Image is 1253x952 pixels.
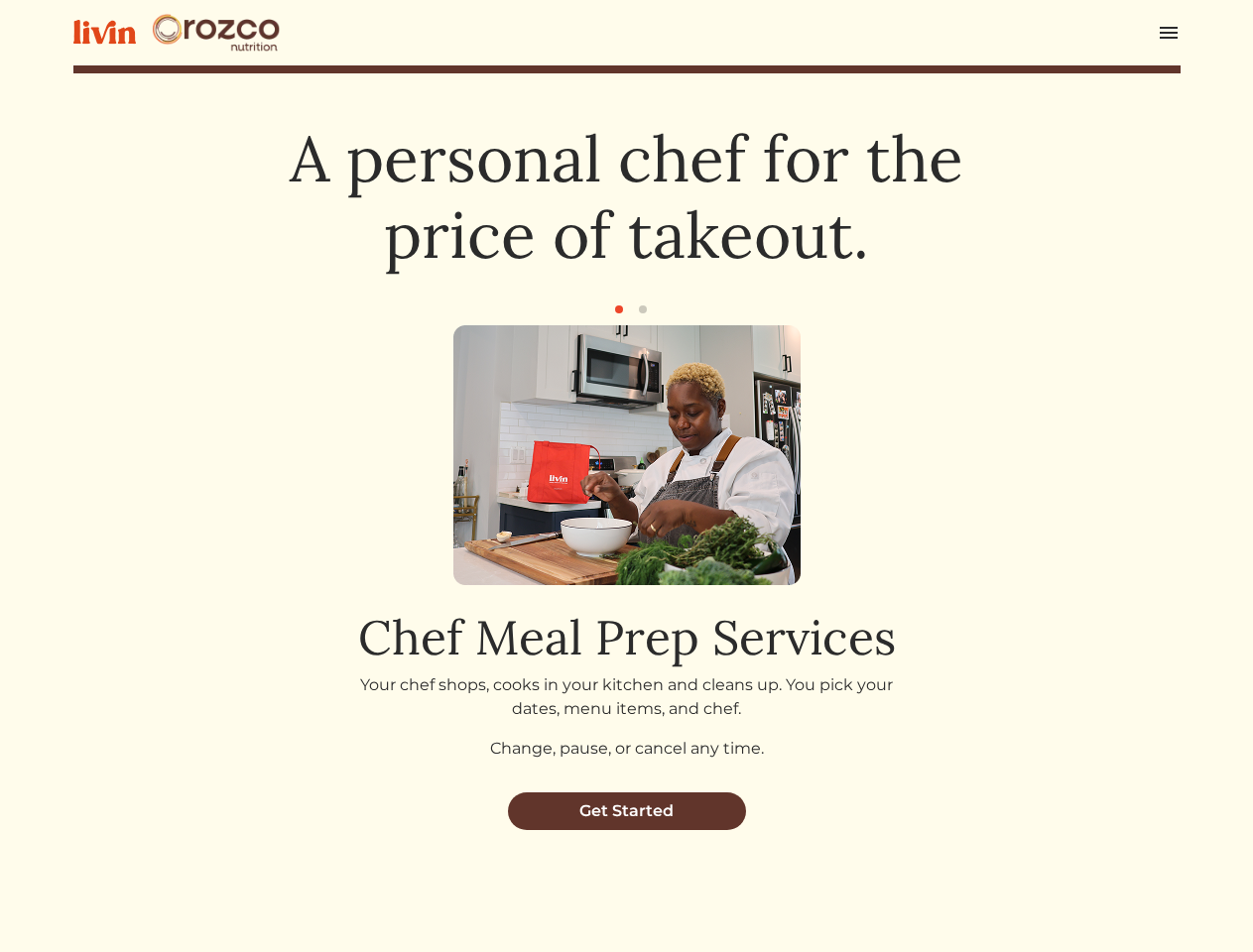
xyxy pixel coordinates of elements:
h1: A personal chef for the price of takeout. [211,121,1042,274]
h2: Chef Meal Prep Services [339,609,914,666]
img: Orozco Nutrition [152,13,281,53]
img: menu_hamburger-cb6d353cf0ecd9f46ceae1c99ecbeb4a00e71ca567a856bd81f57e9d8c17bb26.svg [1157,21,1181,45]
p: Your chef shops, cooks in your kitchen and cleans up. You pick your dates, menu items, and chef. [339,673,914,721]
img: get_started_1-0a65ebd32e7c329797e27adf41642e3aafd0a893fca442ac9c35c8b44ad508ba.png [453,325,801,585]
p: Change, pause, or cancel any time. [339,737,914,761]
img: livin-logo-a0d97d1a881af30f6274990eb6222085a2533c92bbd1e4f22c21b4f0d0e3210c.svg [73,20,136,45]
a: Get Started [508,792,746,830]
